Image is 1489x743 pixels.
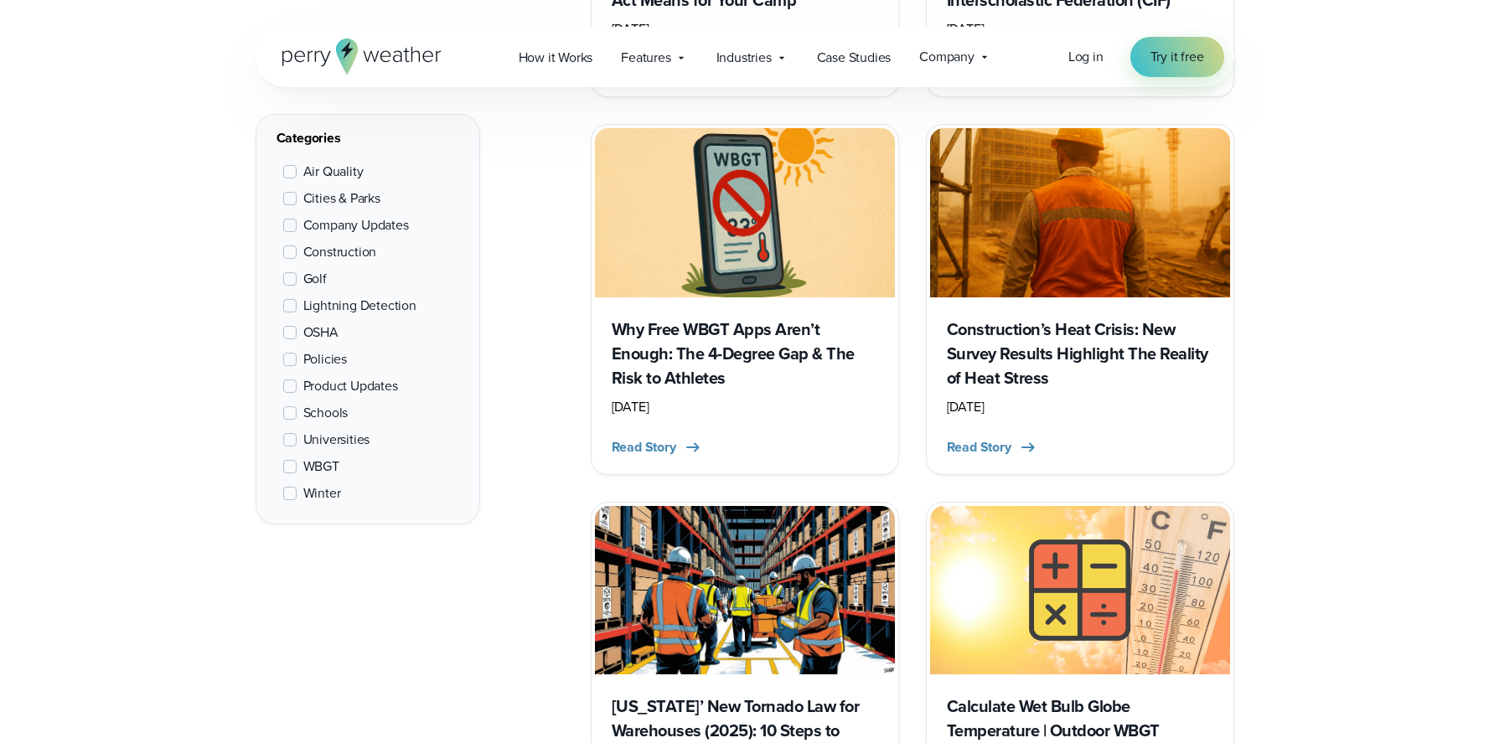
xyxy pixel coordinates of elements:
span: Air Quality [303,162,364,182]
span: How it Works [519,48,593,68]
span: Log in [1068,47,1104,66]
span: Construction [303,242,377,262]
div: [DATE] [947,19,1213,39]
img: Illinois Warehouse Safety [595,506,895,674]
span: Industries [716,48,772,68]
button: Read Story [947,437,1038,457]
span: Company Updates [303,215,409,235]
h3: Why Free WBGT Apps Aren’t Enough: The 4-Degree Gap & The Risk to Athletes [612,317,878,390]
span: Product Updates [303,376,398,396]
div: [DATE] [612,397,878,417]
a: Case Studies [803,40,906,75]
span: Winter [303,483,341,503]
span: Lightning Detection [303,296,416,316]
span: WBGT [303,457,339,477]
div: Categories [277,128,459,148]
button: Read Story [612,437,703,457]
img: Calculate Wet Bulb Globe Temperature (WBGT) [930,506,1230,674]
a: Log in [1068,47,1104,67]
span: Golf [303,269,327,289]
span: OSHA [303,322,339,343]
span: Read Story [947,437,1011,457]
h3: Construction’s Heat Crisis: New Survey Results Highlight The Reality of Heat Stress [947,317,1213,390]
a: Construction heat stress Construction’s Heat Crisis: New Survey Results Highlight The Reality of ... [926,124,1234,474]
img: Construction heat stress [930,128,1230,297]
span: Policies [303,349,347,369]
a: Free wbgt app zelus Why Free WBGT Apps Aren’t Enough: The 4-Degree Gap & The Risk to Athletes [DA... [591,124,899,474]
span: Case Studies [817,48,892,68]
span: Company [919,47,975,67]
span: Features [621,48,670,68]
span: Read Story [612,437,676,457]
span: Schools [303,403,349,423]
img: Free wbgt app zelus [595,128,895,297]
div: [DATE] [612,19,878,39]
span: Try it free [1150,47,1204,67]
a: How it Works [504,40,607,75]
span: Cities & Parks [303,188,380,209]
span: Universities [303,430,370,450]
div: [DATE] [947,397,1213,417]
a: Try it free [1130,37,1224,77]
